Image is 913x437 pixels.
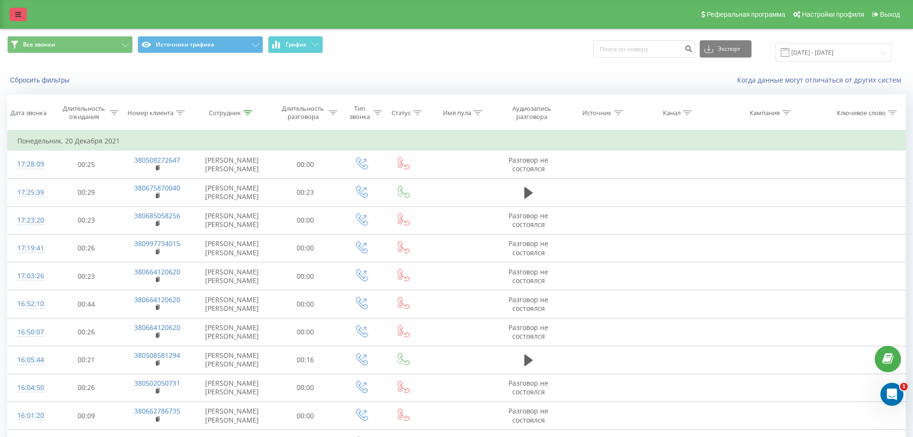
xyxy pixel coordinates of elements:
td: [PERSON_NAME] [PERSON_NAME] [193,290,271,318]
a: 380664120620 [134,267,180,276]
div: 16:50:07 [17,323,42,342]
span: Разговор не состоялся [509,378,548,396]
td: 00:44 [52,290,121,318]
td: 00:09 [52,402,121,430]
button: График [268,36,323,53]
div: Канал [663,109,681,117]
input: Поиск по номеру [593,40,695,58]
td: [PERSON_NAME] [PERSON_NAME] [193,178,271,206]
td: 00:00 [271,402,340,430]
td: 00:26 [52,318,121,346]
td: 00:26 [52,234,121,262]
td: [PERSON_NAME] [PERSON_NAME] [193,374,271,402]
td: 00:26 [52,374,121,402]
div: 16:04:50 [17,378,42,397]
span: Выход [880,11,900,18]
div: Тип звонка [348,105,371,121]
td: 00:21 [52,346,121,374]
a: 380675870040 [134,183,180,192]
div: Кампания [750,109,780,117]
td: 00:23 [271,178,340,206]
td: Понедельник, 20 Декабря 2021 [8,131,906,151]
button: Источники трафика [138,36,263,53]
span: Разговор не состоялся [509,211,548,229]
a: 380508272647 [134,155,180,165]
span: Разговор не состоялся [509,323,548,341]
span: Разговор не состоялся [509,295,548,313]
div: 17:25:39 [17,183,42,202]
div: Длительность ожидания [60,105,108,121]
div: Сотрудник [209,109,241,117]
td: [PERSON_NAME] [PERSON_NAME] [193,262,271,290]
a: Когда данные могут отличаться от других систем [737,75,906,84]
div: 16:52:10 [17,295,42,313]
button: Экспорт [700,40,751,58]
td: [PERSON_NAME] [PERSON_NAME] [193,206,271,234]
a: 380508581294 [134,351,180,360]
div: Имя пула [443,109,471,117]
a: 380997734015 [134,239,180,248]
span: Разговор не состоялся [509,239,548,257]
button: Все звонки [7,36,133,53]
td: 00:00 [271,234,340,262]
div: Длительность разговора [279,105,327,121]
td: 00:23 [52,206,121,234]
td: [PERSON_NAME] [PERSON_NAME] [193,318,271,346]
div: 17:28:09 [17,155,42,174]
div: 16:01:20 [17,406,42,425]
td: [PERSON_NAME] [PERSON_NAME] [193,402,271,430]
a: 380685058256 [134,211,180,220]
span: Разговор не состоялся [509,267,548,285]
td: 00:29 [52,178,121,206]
iframe: Intercom live chat [880,383,903,406]
span: График [286,41,307,48]
span: Настройки профиля [802,11,864,18]
td: 00:00 [271,374,340,402]
td: 00:25 [52,151,121,178]
a: 380662786735 [134,406,180,415]
div: 17:23:20 [17,211,42,230]
a: 380502050731 [134,378,180,388]
td: 00:16 [271,346,340,374]
span: Все звонки [23,41,55,48]
td: 00:23 [52,262,121,290]
div: Источник [582,109,612,117]
div: Статус [392,109,411,117]
div: 17:19:41 [17,239,42,258]
td: 00:00 [271,318,340,346]
td: 00:00 [271,290,340,318]
a: 380664120620 [134,295,180,304]
td: 00:00 [271,151,340,178]
span: Разговор не состоялся [509,155,548,173]
td: [PERSON_NAME] [PERSON_NAME] [193,151,271,178]
div: Номер клиента [127,109,173,117]
button: Сбросить фильтры [7,76,74,84]
td: 00:00 [271,262,340,290]
div: Ключевое слово [837,109,886,117]
td: [PERSON_NAME] [PERSON_NAME] [193,346,271,374]
div: Дата звонка [11,109,46,117]
div: 16:05:44 [17,351,42,369]
div: Аудиозапись разговора [504,105,559,121]
span: 1 [900,383,908,390]
span: Реферальная программа [706,11,785,18]
td: 00:00 [271,206,340,234]
td: [PERSON_NAME] [PERSON_NAME] [193,234,271,262]
span: Разговор не состоялся [509,406,548,424]
div: 17:03:26 [17,267,42,285]
a: 380664120620 [134,323,180,332]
